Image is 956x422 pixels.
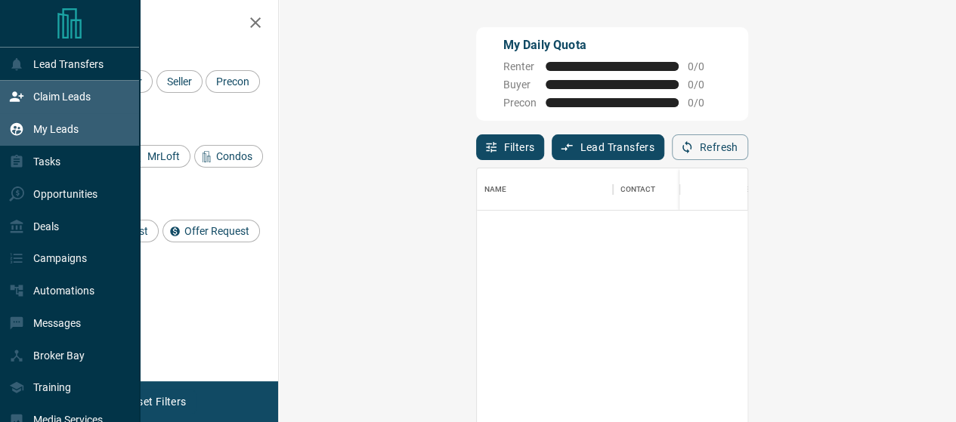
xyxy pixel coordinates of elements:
[503,36,721,54] p: My Daily Quota
[613,168,734,211] div: Contact
[156,70,203,93] div: Seller
[206,70,260,93] div: Precon
[115,389,196,414] button: Reset Filters
[162,75,197,88] span: Seller
[484,168,507,211] div: Name
[552,134,664,160] button: Lead Transfers
[688,60,721,72] span: 0 / 0
[688,97,721,109] span: 0 / 0
[688,79,721,91] span: 0 / 0
[211,150,258,162] span: Condos
[211,75,255,88] span: Precon
[503,79,537,91] span: Buyer
[672,134,748,160] button: Refresh
[142,150,185,162] span: MrLoft
[194,145,263,168] div: Condos
[503,60,537,72] span: Renter
[162,220,260,242] div: Offer Request
[125,145,190,168] div: MrLoft
[48,15,263,33] h2: Filters
[477,168,613,211] div: Name
[620,168,656,211] div: Contact
[503,97,537,109] span: Precon
[179,225,255,237] span: Offer Request
[476,134,545,160] button: Filters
